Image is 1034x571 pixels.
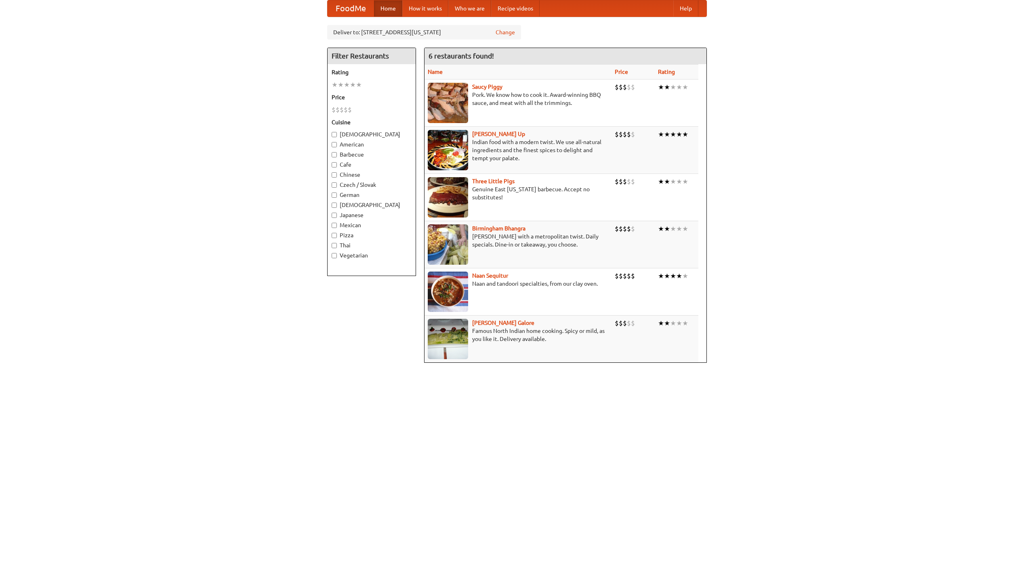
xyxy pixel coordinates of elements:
[332,243,337,248] input: Thai
[332,231,412,239] label: Pizza
[496,28,515,36] a: Change
[332,132,337,137] input: [DEMOGRAPHIC_DATA]
[627,319,631,328] li: $
[332,201,412,209] label: [DEMOGRAPHIC_DATA]
[332,171,412,179] label: Chinese
[658,130,664,139] li: ★
[428,138,608,162] p: Indian food with a modern twist. We use all-natural ingredients and the finest spices to delight ...
[428,272,468,312] img: naansequitur.jpg
[428,319,468,359] img: currygalore.jpg
[664,177,670,186] li: ★
[338,80,344,89] li: ★
[615,83,619,92] li: $
[428,327,608,343] p: Famous North Indian home cooking. Spicy or mild, as you like it. Delivery available.
[676,83,682,92] li: ★
[631,83,635,92] li: $
[658,83,664,92] li: ★
[350,80,356,89] li: ★
[676,272,682,280] li: ★
[332,151,412,159] label: Barbecue
[332,241,412,249] label: Thai
[332,118,412,126] h5: Cuisine
[332,253,337,258] input: Vegetarian
[627,83,631,92] li: $
[670,224,676,233] li: ★
[670,272,676,280] li: ★
[615,272,619,280] li: $
[619,177,623,186] li: $
[472,272,508,279] a: Naan Sequitur
[670,83,676,92] li: ★
[676,177,682,186] li: ★
[332,211,412,219] label: Japanese
[627,224,631,233] li: $
[332,80,338,89] li: ★
[615,319,619,328] li: $
[332,233,337,238] input: Pizza
[627,130,631,139] li: $
[670,177,676,186] li: ★
[491,0,540,17] a: Recipe videos
[332,152,337,157] input: Barbecue
[658,272,664,280] li: ★
[428,185,608,201] p: Genuine East [US_STATE] barbecue. Accept no substitutes!
[332,213,337,218] input: Japanese
[631,319,635,328] li: $
[428,232,608,249] p: [PERSON_NAME] with a metropolitan twist. Daily specials. Dine-in or takeaway, you choose.
[682,177,688,186] li: ★
[664,224,670,233] li: ★
[615,224,619,233] li: $
[327,25,521,40] div: Deliver to: [STREET_ADDRESS][US_STATE]
[664,319,670,328] li: ★
[332,223,337,228] input: Mexican
[428,280,608,288] p: Naan and tandoori specialties, from our clay oven.
[472,320,534,326] a: [PERSON_NAME] Galore
[448,0,491,17] a: Who we are
[623,83,627,92] li: $
[623,130,627,139] li: $
[428,69,443,75] a: Name
[332,172,337,178] input: Chinese
[664,130,670,139] li: ★
[619,319,623,328] li: $
[328,0,374,17] a: FoodMe
[332,105,336,114] li: $
[658,69,675,75] a: Rating
[658,224,664,233] li: ★
[676,130,682,139] li: ★
[682,83,688,92] li: ★
[619,130,623,139] li: $
[682,319,688,328] li: ★
[332,181,412,189] label: Czech / Slovak
[682,224,688,233] li: ★
[664,83,670,92] li: ★
[623,272,627,280] li: $
[627,177,631,186] li: $
[428,224,468,265] img: bhangra.jpg
[332,140,412,149] label: American
[332,221,412,229] label: Mexican
[619,272,623,280] li: $
[623,224,627,233] li: $
[336,105,340,114] li: $
[328,48,416,64] h4: Filter Restaurants
[332,68,412,76] h5: Rating
[332,142,337,147] input: American
[332,161,412,169] label: Cafe
[332,182,337,188] input: Czech / Slovak
[344,105,348,114] li: $
[428,91,608,107] p: Pork. We know how to cook it. Award-winning BBQ sauce, and meat with all the trimmings.
[374,0,402,17] a: Home
[472,131,525,137] a: [PERSON_NAME] Up
[429,52,494,60] ng-pluralize: 6 restaurants found!
[332,192,337,198] input: German
[676,319,682,328] li: ★
[332,203,337,208] input: [DEMOGRAPHIC_DATA]
[472,225,525,232] b: Birmingham Bhangra
[472,84,502,90] a: Saucy Piggy
[619,83,623,92] li: $
[631,130,635,139] li: $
